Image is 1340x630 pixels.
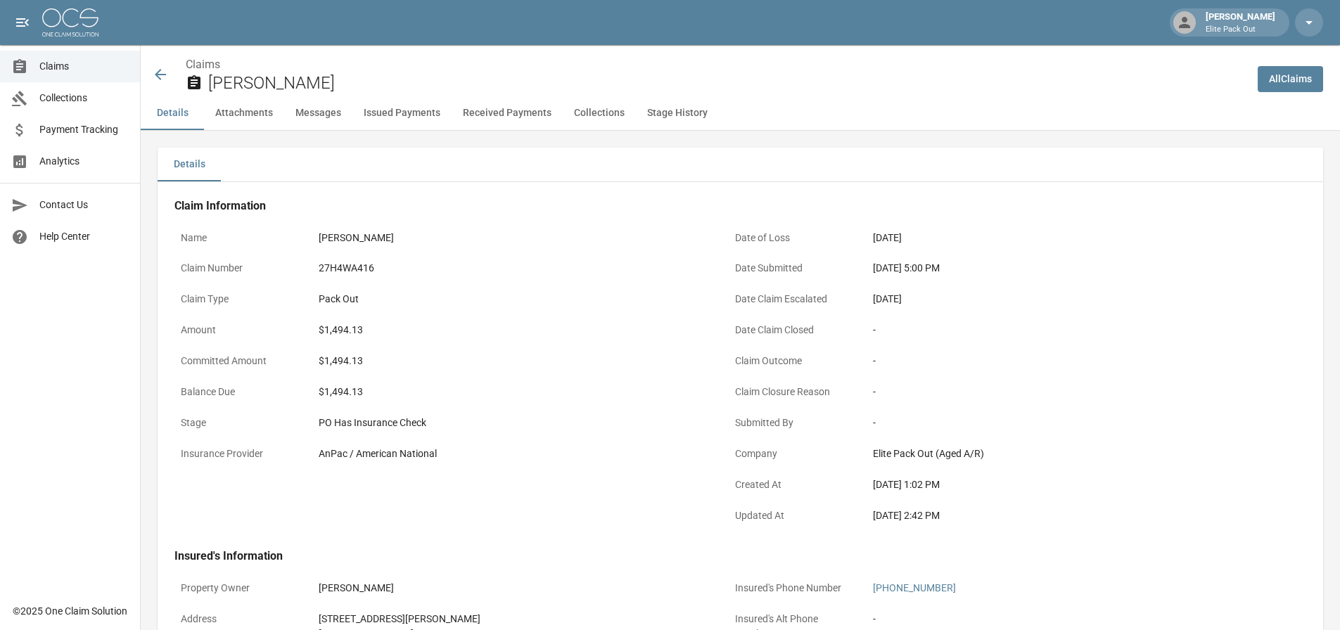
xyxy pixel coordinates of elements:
button: open drawer [8,8,37,37]
a: [PHONE_NUMBER] [873,582,956,593]
div: [STREET_ADDRESS][PERSON_NAME] [319,612,706,626]
div: anchor tabs [141,96,1340,130]
p: Created At [729,471,855,499]
div: $1,494.13 [319,385,706,399]
p: Date Submitted [729,255,855,282]
div: [DATE] 1:02 PM [873,477,1260,492]
p: Date Claim Escalated [729,285,855,313]
div: details tabs [158,148,1323,181]
p: Amount [174,316,301,344]
div: 27H4WA416 [319,261,706,276]
div: AnPac / American National [319,446,706,461]
h4: Insured's Information [174,549,1266,563]
span: Payment Tracking [39,122,129,137]
p: Committed Amount [174,347,301,375]
p: Stage [174,409,301,437]
button: Details [141,96,204,130]
span: Collections [39,91,129,105]
p: Claim Number [174,255,301,282]
div: [PERSON_NAME] [319,581,706,596]
p: Elite Pack Out [1206,24,1275,36]
a: AllClaims [1258,66,1323,92]
div: © 2025 One Claim Solution [13,604,127,618]
div: $1,494.13 [319,354,706,368]
p: Insurance Provider [174,440,301,468]
div: - [873,416,1260,430]
button: Details [158,148,221,181]
button: Messages [284,96,352,130]
button: Received Payments [452,96,563,130]
button: Attachments [204,96,284,130]
p: Name [174,224,301,252]
p: Claim Outcome [729,347,855,375]
p: Property Owner [174,574,301,602]
button: Stage History [636,96,719,130]
div: [DATE] [873,231,1260,245]
div: $1,494.13 [319,323,706,337]
p: Updated At [729,502,855,529]
div: - [873,323,1260,337]
div: - [873,354,1260,368]
p: Date Claim Closed [729,316,855,344]
div: [DATE] 2:42 PM [873,508,1260,523]
p: Company [729,440,855,468]
span: Help Center [39,229,129,244]
h4: Claim Information [174,199,1266,213]
p: Insured's Phone Number [729,574,855,602]
p: Claim Closure Reason [729,378,855,406]
p: Submitted By [729,409,855,437]
div: PO Has Insurance Check [319,416,706,430]
h2: [PERSON_NAME] [208,73,1246,94]
button: Issued Payments [352,96,452,130]
p: Date of Loss [729,224,855,252]
div: Pack Out [319,292,706,307]
p: Balance Due [174,378,301,406]
div: [DATE] 5:00 PM [873,261,1260,276]
div: [DATE] [873,292,1260,307]
nav: breadcrumb [186,56,1246,73]
div: [PERSON_NAME] [319,231,706,245]
span: Claims [39,59,129,74]
span: Analytics [39,154,129,169]
img: ocs-logo-white-transparent.png [42,8,98,37]
span: Contact Us [39,198,129,212]
button: Collections [563,96,636,130]
a: Claims [186,58,220,71]
div: - [873,385,1260,399]
div: - [873,612,1260,626]
div: Elite Pack Out (Aged A/R) [873,446,1260,461]
div: [PERSON_NAME] [1200,10,1281,35]
p: Claim Type [174,285,301,313]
